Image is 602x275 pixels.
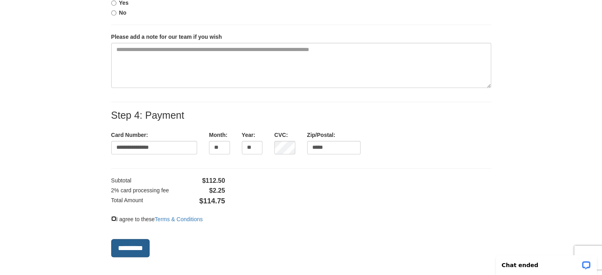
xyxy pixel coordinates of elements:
label: Please add a note for our team if you wish [111,33,222,41]
label: Step 4: Payment [111,110,184,121]
span: $112.50 [202,176,225,186]
b: No [119,9,127,16]
a: Terms & Conditions [155,216,203,222]
label: Zip/Postal: [307,131,336,139]
label: Subtotal [111,176,131,184]
label: 2% card processing fee [111,186,169,194]
label: Card Number: [111,131,148,139]
span: $114.75 [199,196,225,207]
label: CVC: [274,131,288,139]
span: $2.25 [209,186,225,196]
input: Yes [111,0,116,6]
label: Month: [209,131,228,139]
label: Total Amount [111,196,143,205]
input: No [111,10,116,15]
iframe: LiveChat chat widget [491,250,602,275]
div: I agree to these [105,207,301,257]
label: Year: [242,131,255,139]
